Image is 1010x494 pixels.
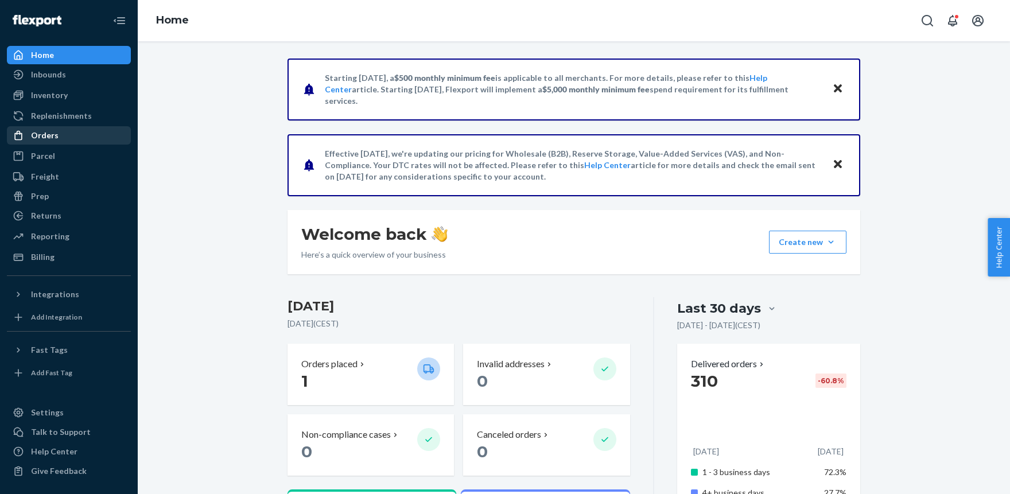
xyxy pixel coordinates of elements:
a: Orders [7,126,131,145]
div: Talk to Support [31,426,91,438]
p: Orders placed [301,357,358,371]
a: Billing [7,248,131,266]
div: Parcel [31,150,55,162]
a: Replenishments [7,107,131,125]
p: [DATE] [693,446,719,457]
a: Inventory [7,86,131,104]
a: Returns [7,207,131,225]
a: Help Center [7,442,131,461]
button: Open Search Box [916,9,939,32]
p: [DATE] - [DATE] ( CEST ) [677,320,760,331]
a: Add Fast Tag [7,364,131,382]
button: Orders placed 1 [288,344,454,405]
p: Here’s a quick overview of your business [301,249,448,260]
div: Returns [31,210,61,221]
p: [DATE] ( CEST ) [288,318,630,329]
span: 1 [301,371,308,391]
a: Add Integration [7,308,131,326]
div: Home [31,49,54,61]
span: 0 [301,442,312,461]
div: Reporting [31,231,69,242]
h1: Welcome back [301,224,448,244]
div: Replenishments [31,110,92,122]
button: Non-compliance cases 0 [288,414,454,476]
div: Give Feedback [31,465,87,477]
p: Non-compliance cases [301,428,391,441]
h3: [DATE] [288,297,630,316]
div: Settings [31,407,64,418]
ol: breadcrumbs [147,4,198,37]
button: Close [830,157,845,173]
div: Fast Tags [31,344,68,356]
button: Delivered orders [691,357,766,371]
span: 72.3% [824,467,846,477]
button: Fast Tags [7,341,131,359]
p: Effective [DATE], we're updating our pricing for Wholesale (B2B), Reserve Storage, Value-Added Se... [325,148,821,182]
a: Home [156,14,189,26]
div: -60.8 % [815,374,846,388]
button: Integrations [7,285,131,304]
div: Prep [31,190,49,202]
img: hand-wave emoji [432,226,448,242]
p: Starting [DATE], a is applicable to all merchants. For more details, please refer to this article... [325,72,821,107]
a: Prep [7,187,131,205]
button: Create new [769,231,846,254]
button: Close Navigation [108,9,131,32]
button: Open notifications [941,9,964,32]
span: 0 [477,371,488,391]
img: Flexport logo [13,15,61,26]
a: Help Center [584,160,631,170]
p: Invalid addresses [477,357,545,371]
span: 0 [477,442,488,461]
span: $500 monthly minimum fee [394,73,495,83]
div: Integrations [31,289,79,300]
a: Settings [7,403,131,422]
button: Open account menu [966,9,989,32]
div: Orders [31,130,59,141]
a: Home [7,46,131,64]
p: 1 - 3 business days [702,466,815,478]
p: [DATE] [818,446,844,457]
a: Inbounds [7,65,131,84]
button: Canceled orders 0 [463,414,630,476]
div: Inventory [31,90,68,101]
span: 310 [691,371,718,391]
span: $5,000 monthly minimum fee [542,84,650,94]
div: Billing [31,251,55,263]
div: Help Center [31,446,77,457]
a: Reporting [7,227,131,246]
a: Talk to Support [7,423,131,441]
div: Add Integration [31,312,82,322]
a: Parcel [7,147,131,165]
div: Last 30 days [677,299,761,317]
p: Canceled orders [477,428,541,441]
button: Give Feedback [7,462,131,480]
div: Inbounds [31,69,66,80]
button: Close [830,81,845,98]
div: Freight [31,171,59,182]
a: Freight [7,168,131,186]
button: Help Center [988,218,1010,277]
button: Invalid addresses 0 [463,344,630,405]
div: Add Fast Tag [31,368,72,378]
